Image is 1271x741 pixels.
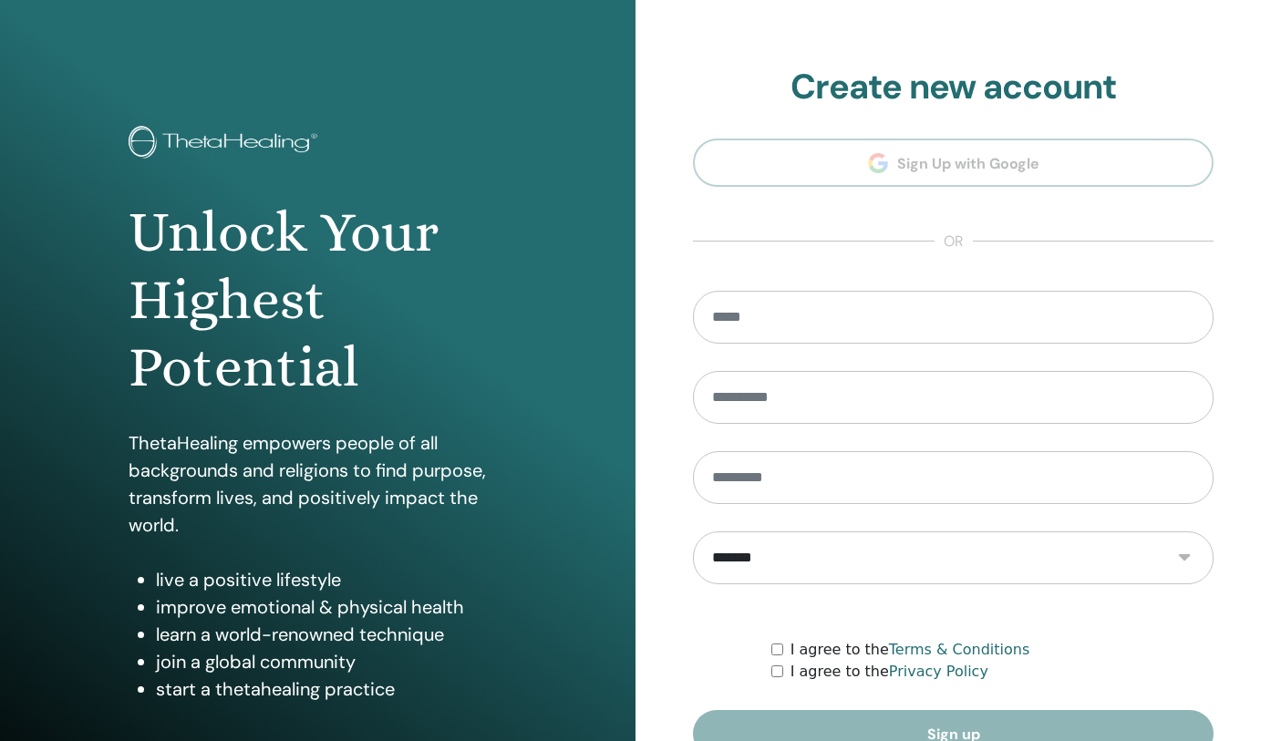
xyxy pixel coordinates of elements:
[935,231,973,252] span: or
[129,429,507,539] p: ThetaHealing empowers people of all backgrounds and religions to find purpose, transform lives, a...
[889,663,988,680] a: Privacy Policy
[156,566,507,593] li: live a positive lifestyle
[889,641,1029,658] a: Terms & Conditions
[156,621,507,648] li: learn a world-renowned technique
[156,648,507,675] li: join a global community
[790,661,988,683] label: I agree to the
[693,67,1214,108] h2: Create new account
[790,639,1030,661] label: I agree to the
[156,675,507,703] li: start a thetahealing practice
[129,199,507,402] h1: Unlock Your Highest Potential
[156,593,507,621] li: improve emotional & physical health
